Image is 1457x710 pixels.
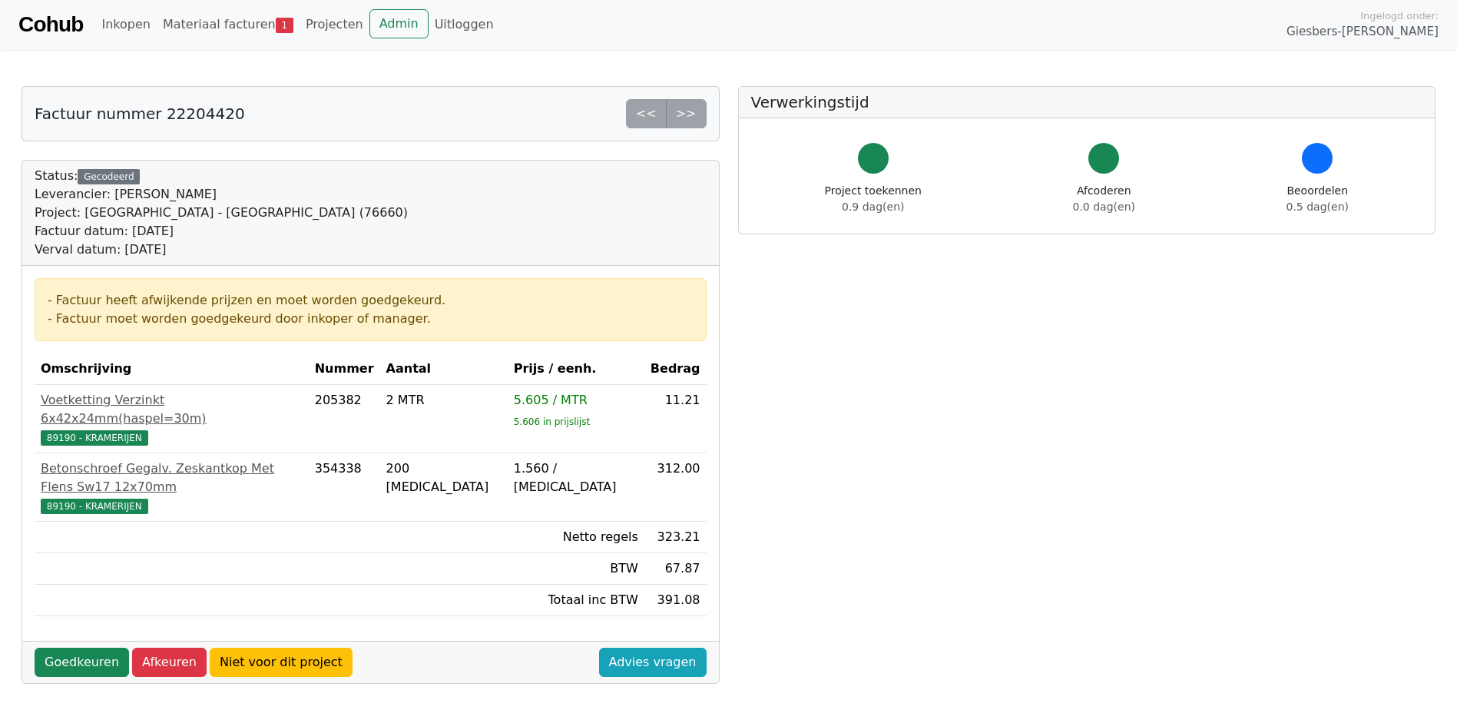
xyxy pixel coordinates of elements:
[825,183,922,215] div: Project toekennen
[599,648,707,677] a: Advies vragen
[514,391,638,410] div: 5.605 / MTR
[1073,183,1135,215] div: Afcoderen
[157,9,300,40] a: Materiaal facturen1
[48,310,694,328] div: - Factuur moet worden goedgekeurd door inkoper of manager.
[35,204,408,222] div: Project: [GEOGRAPHIC_DATA] - [GEOGRAPHIC_DATA] (76660)
[369,9,429,38] a: Admin
[35,648,129,677] a: Goedkeuren
[132,648,207,677] a: Afkeuren
[1286,201,1349,213] span: 0.5 dag(en)
[35,353,309,385] th: Omschrijving
[644,522,707,553] td: 323.21
[309,353,380,385] th: Nummer
[48,291,694,310] div: - Factuur heeft afwijkende prijzen en moet worden goedgekeurd.
[41,430,148,446] span: 89190 - KRAMERIJEN
[644,585,707,616] td: 391.08
[508,522,644,553] td: Netto regels
[508,585,644,616] td: Totaal inc BTW
[842,201,904,213] span: 0.9 dag(en)
[514,460,638,496] div: 1.560 / [MEDICAL_DATA]
[41,499,148,514] span: 89190 - KRAMERIJEN
[644,353,707,385] th: Bedrag
[95,9,156,40] a: Inkopen
[300,9,369,40] a: Projecten
[644,385,707,453] td: 11.21
[35,241,408,259] div: Verval datum: [DATE]
[1286,183,1349,215] div: Beoordelen
[309,385,380,453] td: 205382
[41,460,303,515] a: Betonschroef Gegalv. Zeskantkop Met Flens Sw17 12x70mm89190 - KRAMERIJEN
[644,553,707,585] td: 67.87
[1073,201,1135,213] span: 0.0 dag(en)
[35,222,408,241] div: Factuur datum: [DATE]
[210,648,353,677] a: Niet voor dit project
[41,391,303,428] div: Voetketting Verzinkt 6x42x24mm(haspel=30m)
[644,453,707,522] td: 312.00
[514,416,590,427] sub: 5.606 in prijslijst
[276,18,293,33] span: 1
[508,353,644,385] th: Prijs / eenh.
[41,460,303,496] div: Betonschroef Gegalv. Zeskantkop Met Flens Sw17 12x70mm
[1360,8,1439,23] span: Ingelogd onder:
[380,353,508,385] th: Aantal
[386,391,502,410] div: 2 MTR
[78,169,140,184] div: Gecodeerd
[41,391,303,446] a: Voetketting Verzinkt 6x42x24mm(haspel=30m)89190 - KRAMERIJEN
[18,6,83,43] a: Cohub
[35,105,245,123] h5: Factuur nummer 22204420
[751,93,1423,111] h5: Verwerkingstijd
[35,185,408,204] div: Leverancier: [PERSON_NAME]
[1286,23,1439,41] span: Giesbers-[PERSON_NAME]
[429,9,500,40] a: Uitloggen
[508,553,644,585] td: BTW
[386,460,502,496] div: 200 [MEDICAL_DATA]
[35,167,408,259] div: Status:
[309,453,380,522] td: 354338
